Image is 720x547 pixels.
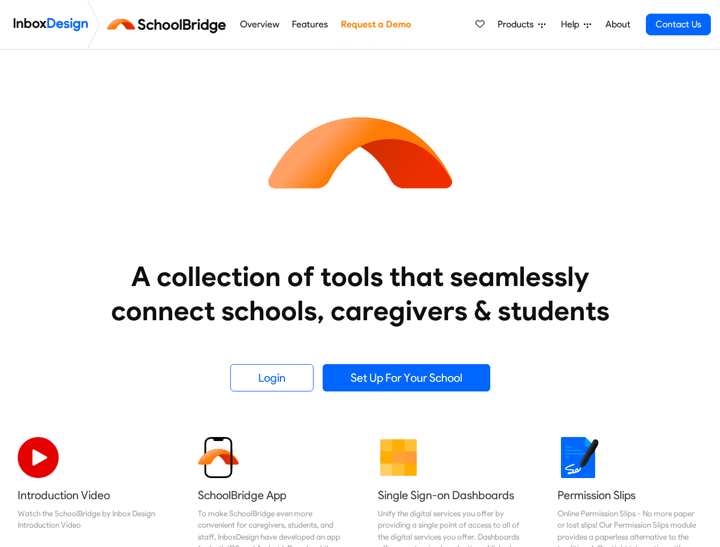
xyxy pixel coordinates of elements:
[556,13,596,36] a: Help
[646,14,711,35] a: Contact Us
[198,487,343,503] h5: SchoolBridge App
[90,259,631,328] heading: A collection of tools that seamlessly connect schools, caregivers & students
[105,11,233,38] img: schoolbridge logo
[558,437,599,478] img: 2022_01_18_icon_signature.svg
[289,13,331,36] a: Features
[493,13,550,36] a: Products
[258,50,463,255] img: icon_schoolbridge.svg
[323,364,490,391] a: Set Up For Your School
[198,437,239,478] img: 2022_01_13_icon_sb_app.svg
[498,18,538,31] span: Products
[337,13,414,36] a: Request a Demo
[561,18,584,31] span: Help
[378,437,419,478] img: 2022_01_13_icon_grid.svg
[558,487,702,503] h5: Permission Slips
[602,13,633,36] a: About
[18,487,162,503] h5: Introduction Video
[18,508,162,531] div: Watch the SchoolBridge by Inbox Design Introduction Video
[18,437,59,478] img: 2022_07_11_icon_video_playback.svg
[237,13,282,36] a: Overview
[378,487,523,503] h5: Single Sign-on Dashboards
[230,364,314,391] a: Login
